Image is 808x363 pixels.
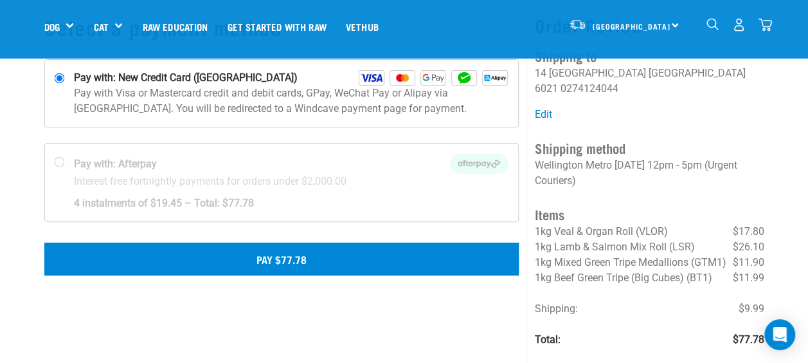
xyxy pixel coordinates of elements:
a: Dog [44,19,60,34]
button: Pay $77.78 [44,243,519,275]
span: $77.78 [732,332,764,348]
h4: Shipping method [535,138,764,158]
img: Mastercard [390,70,415,86]
li: [GEOGRAPHIC_DATA] [549,67,646,79]
img: home-icon-1@2x.png [706,18,719,30]
li: 14 [535,67,546,79]
a: Raw Education [132,1,217,52]
span: [GEOGRAPHIC_DATA] [593,24,670,28]
div: Open Intercom Messenger [764,319,795,350]
li: [GEOGRAPHIC_DATA] 6021 [535,67,746,95]
strong: Pay with: New Credit Card ([GEOGRAPHIC_DATA]) [74,70,298,86]
strong: Total: [535,333,561,346]
p: Wellington Metro [DATE] 12pm - 5pm (Urgent Couriers) [535,158,764,189]
span: $17.80 [732,224,764,239]
p: Pay with Visa or Mastercard credit and debit cards, GPay, WeChat Pay or Alipay via [GEOGRAPHIC_DA... [74,86,508,116]
span: 1kg Beef Green Tripe (Big Cubes) (BT1) [535,272,712,284]
a: Edit [535,108,552,120]
span: 1kg Mixed Green Tripe Medallions (GTM1) [535,256,726,268]
span: 1kg Lamb & Salmon Mix Roll (LSR) [535,241,695,253]
h4: Items [535,204,764,224]
img: home-icon@2x.png [759,18,772,32]
img: WeChat [451,70,477,86]
a: Cat [93,19,108,34]
img: GPay [420,70,446,86]
span: Shipping: [535,302,578,315]
img: user.png [732,18,746,32]
a: Get started with Raw [218,1,336,52]
span: $26.10 [732,239,764,255]
img: Visa [359,70,384,86]
span: $11.90 [732,255,764,270]
img: Alipay [482,70,508,86]
img: van-moving.png [569,19,586,30]
input: Pay with: New Credit Card ([GEOGRAPHIC_DATA]) Visa Mastercard GPay WeChat Alipay Pay with Visa or... [54,73,64,84]
span: 1kg Veal & Organ Roll (VLOR) [535,225,668,237]
span: $11.99 [732,270,764,286]
li: 0274124044 [561,82,618,95]
span: $9.99 [738,301,764,317]
a: Vethub [336,1,388,52]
